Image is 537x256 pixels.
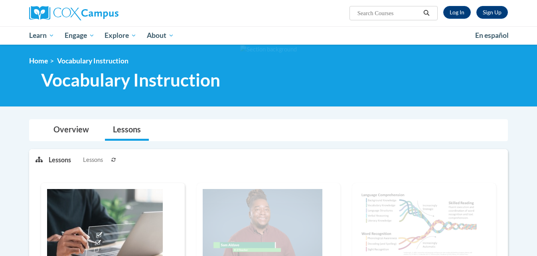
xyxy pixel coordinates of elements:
a: About [142,26,179,45]
span: Explore [105,31,136,40]
span: Vocabulary Instruction [57,57,128,65]
span: Engage [65,31,95,40]
a: Log In [443,6,471,19]
p: Lessons [49,156,71,164]
button: Search [421,8,432,18]
img: Section background [240,45,297,54]
span: About [147,31,174,40]
span: En español [475,31,509,39]
a: Cox Campus [29,6,181,20]
a: Learn [24,26,59,45]
a: Engage [59,26,100,45]
a: Overview [45,120,97,141]
input: Search Courses [357,8,421,18]
div: Main menu [17,26,520,45]
span: Lessons [83,156,103,164]
a: Explore [99,26,142,45]
a: En español [470,27,514,44]
img: Cox Campus [29,6,118,20]
a: Register [476,6,508,19]
a: Home [29,57,48,65]
span: Vocabulary Instruction [41,69,220,91]
img: Course Image [203,189,322,256]
a: Lessons [105,120,149,141]
span: Learn [29,31,54,40]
